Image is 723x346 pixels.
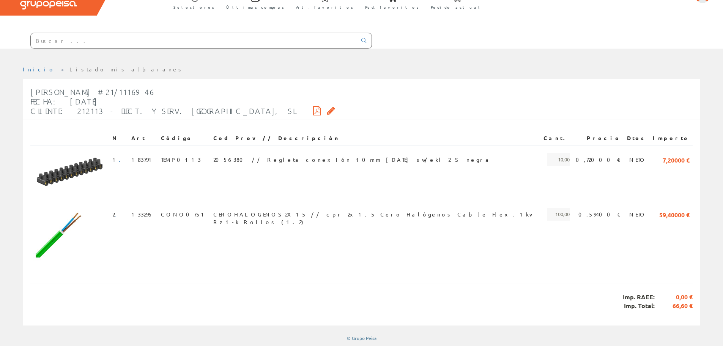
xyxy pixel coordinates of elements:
[109,131,128,145] th: N
[296,3,353,11] span: Art. favoritos
[158,131,210,145] th: Código
[650,131,693,145] th: Importe
[547,208,570,221] span: 100,00
[30,87,295,115] span: [PERSON_NAME] #21/1116946 Fecha: [DATE] Cliente: 212113 - ELECT. Y SERV. [GEOGRAPHIC_DATA], SL
[576,153,621,166] span: 0,72000 €
[131,208,153,221] span: 133295
[327,108,335,113] i: Solicitar por email copia firmada
[23,66,55,73] a: Inicio
[655,293,693,302] span: 0,00 €
[33,153,106,192] img: Foto artículo (192x103.424)
[30,283,693,320] div: Imp. RAEE: Imp. Total:
[624,131,650,145] th: Dtos
[540,131,573,145] th: Cant.
[226,3,284,11] span: Últimas compras
[161,153,201,166] span: TEMP0113
[112,208,121,221] span: 2
[131,153,155,166] span: 183791
[663,153,690,166] span: 7,20000 €
[112,153,125,166] span: 1
[547,153,570,166] span: 10,00
[313,108,321,113] i: Descargar PDF
[210,131,540,145] th: Cod Prov // Descripción
[573,131,624,145] th: Precio
[128,131,158,145] th: Art
[33,208,87,265] img: Foto artículo (140.74074074074x150)
[69,66,184,73] a: Listado mis albaranes
[629,153,647,166] span: NETO
[161,208,207,221] span: CONO0751
[119,156,125,163] a: .
[655,302,693,310] span: 66,60 €
[213,153,491,166] span: 2056380 // Regleta conexión 10mm [DATE] sw/ekl 2 S negra
[213,208,537,221] span: CEROHALOGENOS2X15 // cpr 2x1.5 Cero Halógenos Cable Flex.1kv Rz1-k Rollos (1.2)
[31,33,357,48] input: Buscar ...
[578,208,621,221] span: 0,59400 €
[23,335,700,341] div: © Grupo Peisa
[365,3,419,11] span: Ped. favoritos
[629,208,647,221] span: NETO
[173,3,214,11] span: Selectores
[431,3,482,11] span: Pedido actual
[659,208,690,221] span: 59,40000 €
[115,211,121,218] a: .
